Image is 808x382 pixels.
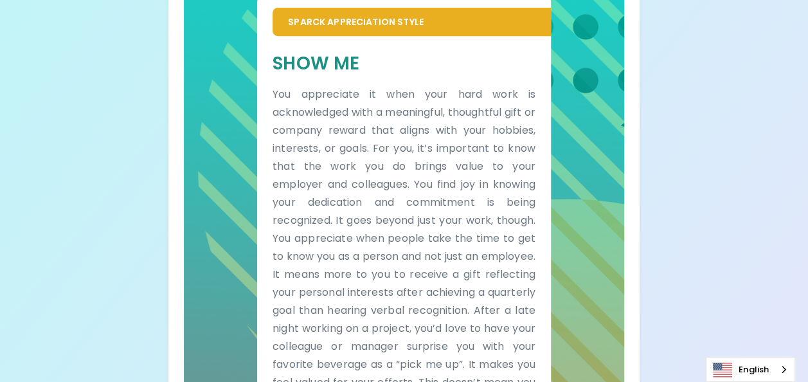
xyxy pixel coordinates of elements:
a: English [706,358,795,381]
h5: Show Me [273,51,535,75]
div: Language [706,357,795,382]
aside: Language selected: English [706,357,795,382]
p: Sparck Appreciation Style [288,15,535,28]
